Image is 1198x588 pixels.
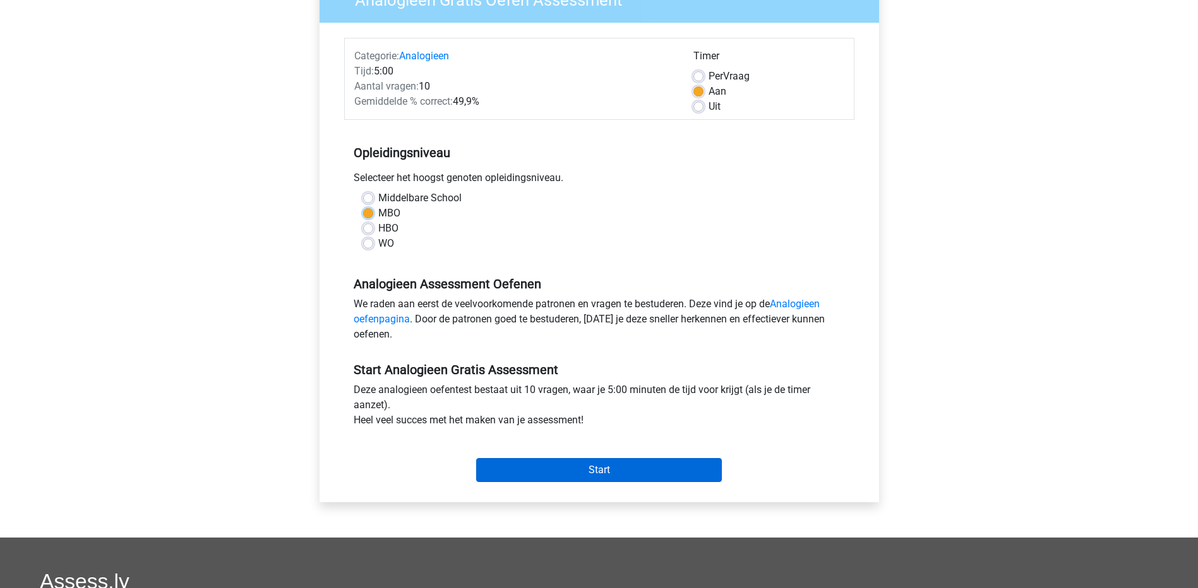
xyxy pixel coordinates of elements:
span: Per [709,70,723,82]
div: 10 [345,79,684,94]
span: Aantal vragen: [354,80,419,92]
label: Aan [709,84,726,99]
label: HBO [378,221,398,236]
label: WO [378,236,394,251]
div: Deze analogieen oefentest bestaat uit 10 vragen, waar je 5:00 minuten de tijd voor krijgt (als je... [344,382,854,433]
label: Uit [709,99,721,114]
label: Vraag [709,69,750,84]
span: Tijd: [354,65,374,77]
h5: Start Analogieen Gratis Assessment [354,362,845,377]
span: Categorie: [354,50,399,62]
div: We raden aan eerst de veelvoorkomende patronen en vragen te bestuderen. Deze vind je op de . Door... [344,297,854,347]
div: Selecteer het hoogst genoten opleidingsniveau. [344,170,854,191]
label: Middelbare School [378,191,462,206]
a: Analogieen [399,50,449,62]
span: Gemiddelde % correct: [354,95,453,107]
div: 49,9% [345,94,684,109]
input: Start [476,458,722,482]
div: Timer [693,49,844,69]
label: MBO [378,206,400,221]
h5: Opleidingsniveau [354,140,845,165]
div: 5:00 [345,64,684,79]
h5: Analogieen Assessment Oefenen [354,276,845,291]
